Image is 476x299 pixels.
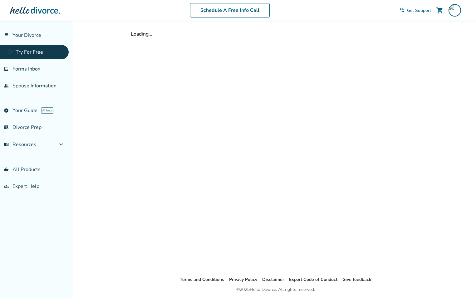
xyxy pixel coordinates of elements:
div: Loading... [131,31,420,37]
a: Schedule A Free Info Call [190,3,270,17]
span: Forms Inbox [12,66,40,72]
span: shopping_cart [436,7,444,14]
a: Terms and Conditions [180,277,224,282]
div: © 2025 Hello Divorce. All rights reserved. [236,286,315,293]
a: phone_in_talkGet Support [400,7,431,13]
span: shopping_basket [4,167,9,172]
li: Give feedback [342,276,371,283]
a: Privacy Policy [229,277,257,282]
img: nery_s@live.com [449,4,461,17]
span: flag_2 [4,33,9,38]
span: inbox [4,66,9,71]
span: phone_in_talk [400,8,405,13]
a: Expert Code of Conduct [289,277,337,282]
span: people [4,83,9,88]
span: list_alt_check [4,125,9,130]
span: AI beta [41,107,53,114]
span: Resources [4,141,36,148]
span: groups [4,184,9,189]
span: explore [4,108,9,113]
span: menu_book [4,142,9,147]
span: Get Support [407,7,431,13]
span: expand_more [57,141,65,148]
li: Disclaimer [262,276,284,283]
